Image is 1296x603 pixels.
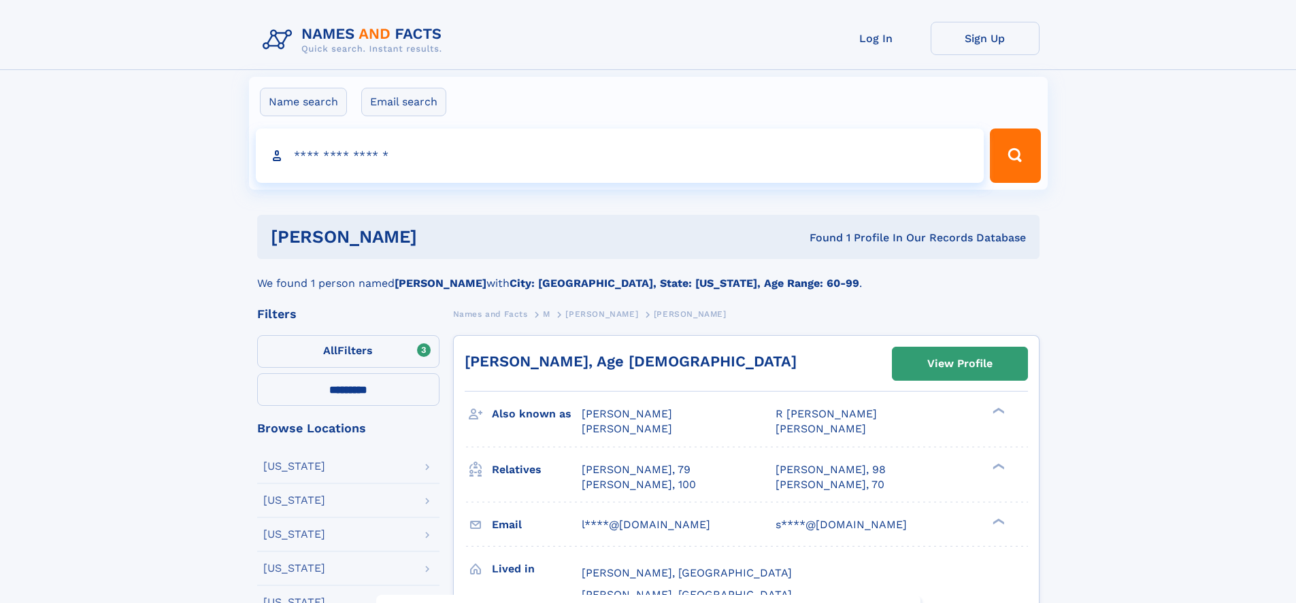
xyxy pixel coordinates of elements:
[257,422,439,434] div: Browse Locations
[613,230,1026,245] div: Found 1 Profile In Our Records Database
[257,308,439,320] div: Filters
[323,344,337,357] span: All
[776,422,866,435] span: [PERSON_NAME]
[893,347,1027,380] a: View Profile
[492,402,582,426] h3: Also known as
[582,566,792,579] span: [PERSON_NAME], [GEOGRAPHIC_DATA]
[453,305,528,322] a: Names and Facts
[565,309,638,319] span: [PERSON_NAME]
[257,22,453,58] img: Logo Names and Facts
[492,458,582,481] h3: Relatives
[361,88,446,116] label: Email search
[465,353,797,370] a: [PERSON_NAME], Age [DEMOGRAPHIC_DATA]
[543,309,550,319] span: M
[256,128,984,183] input: search input
[263,495,325,506] div: [US_STATE]
[263,529,325,540] div: [US_STATE]
[989,407,1006,415] div: ❯
[654,309,727,319] span: [PERSON_NAME]
[776,407,877,420] span: R [PERSON_NAME]
[989,462,1006,470] div: ❯
[492,513,582,536] h3: Email
[257,335,439,368] label: Filters
[263,461,325,472] div: [US_STATE]
[582,477,696,492] a: [PERSON_NAME], 100
[260,88,347,116] label: Name search
[565,305,638,322] a: [PERSON_NAME]
[776,477,884,492] a: [PERSON_NAME], 70
[931,22,1040,55] a: Sign Up
[582,462,691,477] a: [PERSON_NAME], 79
[510,277,859,290] b: City: [GEOGRAPHIC_DATA], State: [US_STATE], Age Range: 60-99
[990,128,1040,183] button: Search Button
[582,422,672,435] span: [PERSON_NAME]
[582,588,792,601] span: [PERSON_NAME], [GEOGRAPHIC_DATA]
[776,462,886,477] a: [PERSON_NAME], 98
[395,277,486,290] b: [PERSON_NAME]
[257,259,1040,292] div: We found 1 person named with .
[271,228,614,245] h1: [PERSON_NAME]
[543,305,550,322] a: M
[263,563,325,574] div: [US_STATE]
[989,517,1006,526] div: ❯
[822,22,931,55] a: Log In
[582,407,672,420] span: [PERSON_NAME]
[492,557,582,581] h3: Lived in
[927,348,993,379] div: View Profile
